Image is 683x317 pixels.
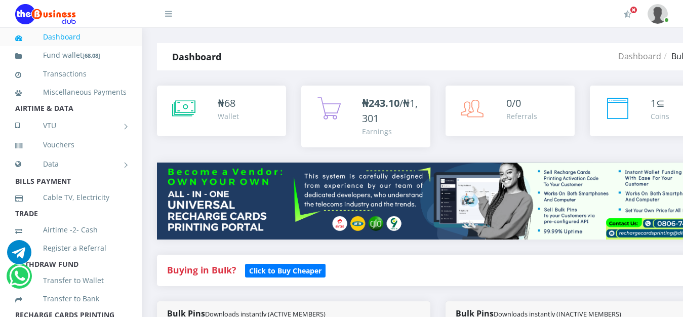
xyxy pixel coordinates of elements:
[15,4,76,24] img: Logo
[167,264,236,276] strong: Buying in Bulk?
[362,126,420,137] div: Earnings
[218,111,239,122] div: Wallet
[157,86,286,136] a: ₦68 Wallet
[651,111,669,122] div: Coins
[245,264,326,276] a: Click to Buy Cheaper
[15,186,127,209] a: Cable TV, Electricity
[15,133,127,156] a: Vouchers
[446,86,575,136] a: 0/0 Referrals
[624,10,631,18] i: Activate Your Membership
[7,248,31,264] a: Chat for support
[15,44,127,67] a: Fund wallet[68.08]
[15,25,127,49] a: Dashboard
[301,86,430,147] a: ₦243.10/₦1,301 Earnings
[224,96,235,110] span: 68
[9,271,30,288] a: Chat for support
[15,236,127,260] a: Register a Referral
[651,96,669,111] div: ⊆
[362,96,418,125] span: /₦1,301
[15,62,127,86] a: Transactions
[15,113,127,138] a: VTU
[15,269,127,292] a: Transfer to Wallet
[618,51,661,62] a: Dashboard
[648,4,668,24] img: User
[218,96,239,111] div: ₦
[15,81,127,104] a: Miscellaneous Payments
[506,96,521,110] span: 0/0
[506,111,537,122] div: Referrals
[249,266,322,275] b: Click to Buy Cheaper
[15,218,127,242] a: Airtime -2- Cash
[15,287,127,310] a: Transfer to Bank
[630,6,637,14] span: Activate Your Membership
[172,51,221,63] strong: Dashboard
[651,96,656,110] span: 1
[15,151,127,177] a: Data
[83,52,100,59] small: [ ]
[85,52,98,59] b: 68.08
[362,96,399,110] b: ₦243.10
